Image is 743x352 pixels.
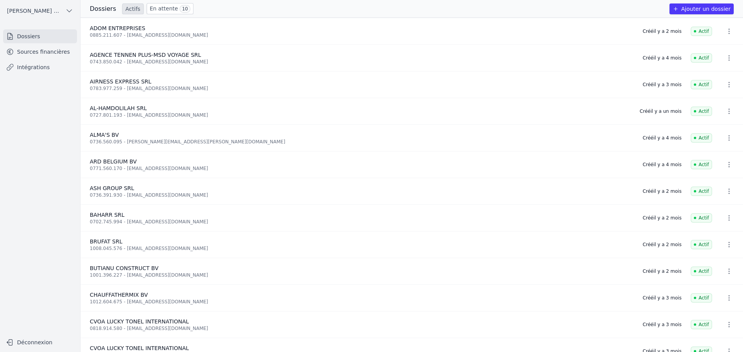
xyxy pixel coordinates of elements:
button: Déconnexion [3,336,77,349]
div: Créé il y a 2 mois [643,28,681,34]
div: Créé il y a 2 mois [643,241,681,248]
span: Actif [691,53,712,63]
span: CVOA LUCKY TONEL INTERNATIONAL [90,318,189,325]
div: 0743.850.042 - [EMAIL_ADDRESS][DOMAIN_NAME] [90,59,633,65]
span: Actif [691,80,712,89]
a: Actifs [122,3,144,14]
div: 1012.604.675 - [EMAIL_ADDRESS][DOMAIN_NAME] [90,299,633,305]
div: 1001.396.227 - [EMAIL_ADDRESS][DOMAIN_NAME] [90,272,633,278]
span: Actif [691,213,712,223]
div: Créé il y a 4 mois [643,135,681,141]
div: Créé il y a 2 mois [643,268,681,274]
span: [PERSON_NAME] ET PARTNERS SRL [7,7,62,15]
div: Créé il y a 3 mois [643,321,681,328]
div: Créé il y a un mois [640,108,681,114]
a: En attente 10 [147,3,193,14]
span: Actif [691,133,712,143]
div: 0885.211.607 - [EMAIL_ADDRESS][DOMAIN_NAME] [90,32,633,38]
span: Actif [691,293,712,303]
button: [PERSON_NAME] ET PARTNERS SRL [3,5,77,17]
span: AGENCE TENNEN PLUS-MSD VOYAGE SRL [90,52,201,58]
span: BUTIANU CONSTRUCT BV [90,265,159,271]
div: 0736.391.930 - [EMAIL_ADDRESS][DOMAIN_NAME] [90,192,633,198]
div: Créé il y a 4 mois [643,55,681,61]
span: Actif [691,107,712,116]
div: 0727.801.193 - [EMAIL_ADDRESS][DOMAIN_NAME] [90,112,630,118]
span: CHAUFFATHERMIX BV [90,292,148,298]
span: Actif [691,160,712,169]
span: ADOM ENTREPRISES [90,25,145,31]
span: ARD BELGIUM BV [90,158,137,165]
span: ASH GROUP SRL [90,185,134,191]
div: 0771.560.170 - [EMAIL_ADDRESS][DOMAIN_NAME] [90,165,633,172]
span: 10 [180,5,190,13]
div: Créé il y a 4 mois [643,162,681,168]
div: Créé il y a 2 mois [643,188,681,194]
span: Actif [691,240,712,249]
span: AL-HAMDOLILAH SRL [90,105,147,111]
span: Actif [691,267,712,276]
a: Intégrations [3,60,77,74]
span: Actif [691,187,712,196]
div: Créé il y a 3 mois [643,82,681,88]
div: 1008.045.576 - [EMAIL_ADDRESS][DOMAIN_NAME] [90,245,633,252]
h3: Dossiers [90,4,116,14]
span: AIRNESS EXPRESS SRL [90,78,151,85]
div: 0736.560.095 - [PERSON_NAME][EMAIL_ADDRESS][PERSON_NAME][DOMAIN_NAME] [90,139,633,145]
span: Actif [691,320,712,329]
div: Créé il y a 2 mois [643,215,681,221]
span: Actif [691,27,712,36]
a: Dossiers [3,29,77,43]
span: BAHARR SRL [90,212,125,218]
span: CVOA LUCKY TONEL INTERNATIONAL [90,345,189,351]
a: Sources financières [3,45,77,59]
div: 0783.977.259 - [EMAIL_ADDRESS][DOMAIN_NAME] [90,85,633,92]
div: Créé il y a 3 mois [643,295,681,301]
span: ALMA'S BV [90,132,119,138]
span: BRUFAT SRL [90,238,122,245]
div: 0702.745.994 - [EMAIL_ADDRESS][DOMAIN_NAME] [90,219,633,225]
button: Ajouter un dossier [669,3,734,14]
div: 0818.914.580 - [EMAIL_ADDRESS][DOMAIN_NAME] [90,325,633,332]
